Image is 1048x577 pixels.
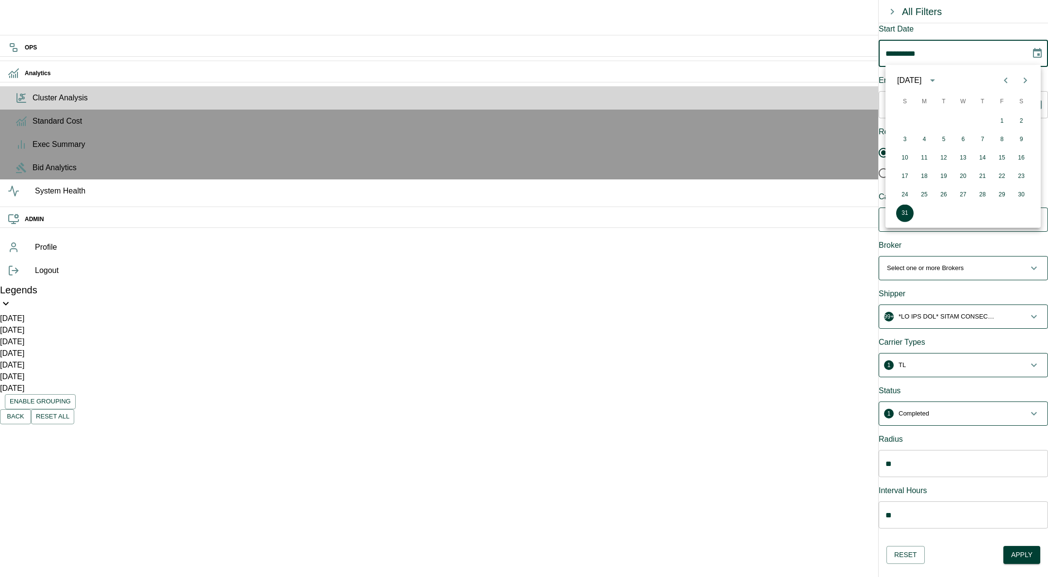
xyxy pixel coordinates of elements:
button: 24 [896,186,914,204]
button: 5 [935,131,952,148]
button: 14 [974,149,991,167]
span: Friday [993,92,1011,112]
span: Bid Analytics [33,162,1040,174]
button: 6 [954,131,972,148]
div: Radius [879,433,1048,445]
span: Monday [916,92,933,112]
button: 11 [916,149,933,167]
button: 99+*LO IPS DOL* SITAM CONSECT, 499 9AD ELI, SEDDOEIUS, 3832 T 37IN UT L, ETDOLO, 816 MAGNAALI ENI... [879,305,1048,328]
p: Completed [899,409,929,418]
button: 3 [896,131,914,148]
button: 1TL [879,353,1048,377]
div: Interval Hours [879,485,1048,497]
button: Choose date, selected date is Aug 31, 2025 [1028,44,1047,63]
button: 13 [954,149,972,167]
button: calendar view is open, switch to year view [924,72,941,89]
div: End Date [879,75,1048,86]
button: 10 [896,149,914,167]
span: Sunday [896,92,914,112]
button: 22 [993,168,1011,185]
span: Logout [35,265,1040,276]
h6: ADMIN [25,215,1040,224]
button: 23 [1013,168,1030,185]
div: Return Summary [879,126,1048,138]
span: Saturday [1013,92,1030,112]
button: Apply [1003,546,1040,564]
button: 1Completed [879,402,1048,425]
span: Exec Summary [33,139,1040,150]
h6: OPS [25,43,1040,52]
button: 20 [954,168,972,185]
button: Previous month [996,71,1015,90]
button: 19 [935,168,952,185]
p: TL [899,360,906,370]
span: 99+ [884,312,894,321]
span: Wednesday [954,92,972,112]
button: Select one or more Brokers [879,256,1048,280]
button: 21 [974,168,991,185]
button: 29 [993,186,1011,204]
button: Select one or more Carriers [879,208,1048,231]
button: 30 [1013,186,1030,204]
button: Next month [1015,71,1035,90]
span: Tuesday [935,92,952,112]
span: 1 [884,409,894,418]
h6: Analytics [25,69,1040,78]
button: 4 [916,131,933,148]
div: Status [879,385,1048,397]
button: 31 [896,205,914,222]
button: 17 [896,168,914,185]
button: 2 [1013,112,1030,130]
div: [DATE] [897,75,921,86]
button: 16 [1013,149,1030,167]
p: *LO IPS DOL* SITAM CONSECT, 499 9AD ELI, SEDDOEIUS, 3832 T 37IN UT L, ETDOLO, 816 MAGNAALI ENI, A... [899,312,996,321]
p: Select one or more Brokers [887,263,964,273]
span: Standard Cost [33,115,1040,127]
button: 7 [974,131,991,148]
button: 28 [974,186,991,204]
button: 1 [993,112,1011,130]
button: 12 [935,149,952,167]
button: 27 [954,186,972,204]
button: 9 [1013,131,1030,148]
button: 18 [916,168,933,185]
div: Carrier Types [879,337,1048,348]
div: Start Date [879,23,1048,35]
div: All Filters [902,4,942,19]
span: Cluster Analysis [33,92,1040,104]
div: Shipper [879,288,1048,300]
button: Reset [886,546,925,564]
button: 25 [916,186,933,204]
span: 1 [884,360,894,370]
span: System Health [35,185,1040,197]
div: Broker [879,240,1048,251]
div: Carriers [879,191,1048,203]
button: 8 [993,131,1011,148]
button: 26 [935,186,952,204]
span: Thursday [974,92,991,112]
span: Profile [35,241,1040,253]
button: 15 [993,149,1011,167]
